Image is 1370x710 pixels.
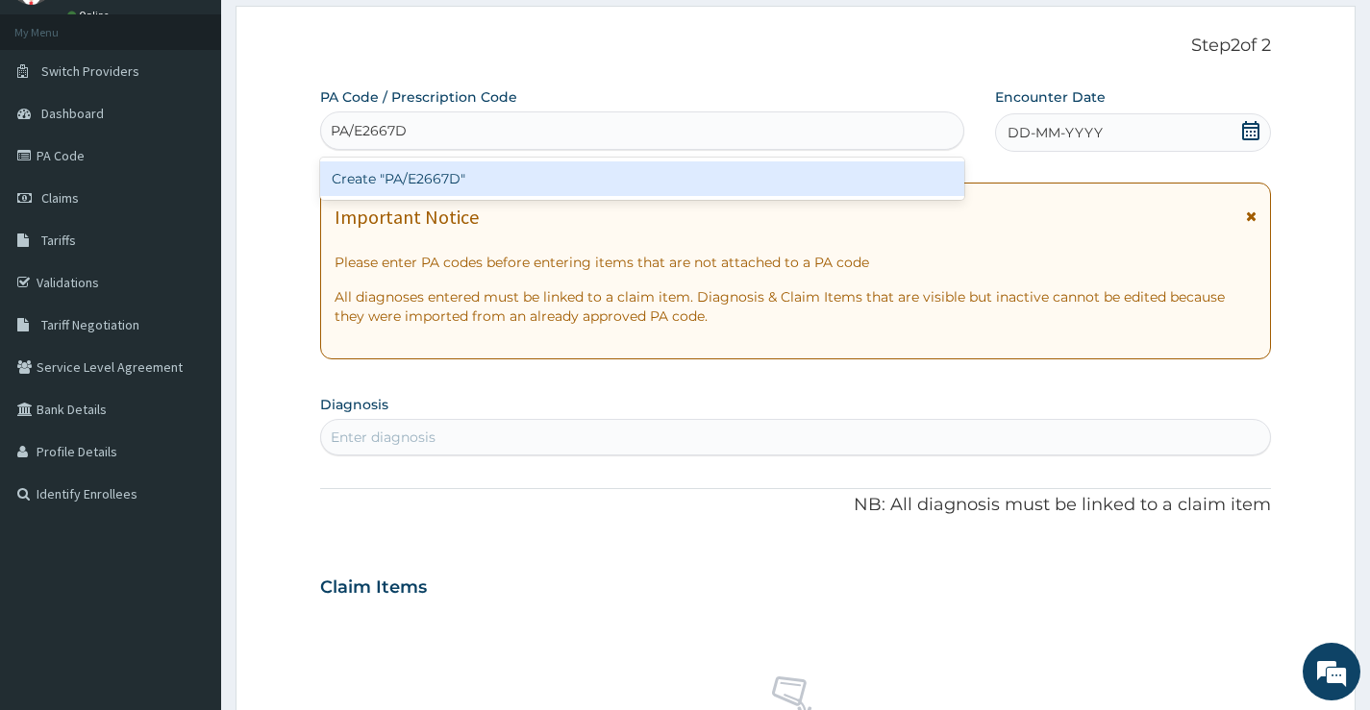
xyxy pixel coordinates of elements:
[331,428,436,447] div: Enter diagnosis
[41,62,139,80] span: Switch Providers
[100,108,323,133] div: Chat with us now
[335,253,1257,272] p: Please enter PA codes before entering items that are not attached to a PA code
[315,10,361,56] div: Minimize live chat window
[41,316,139,333] span: Tariff Negotiation
[320,161,964,196] div: Create "PA/E2667D"
[41,232,76,249] span: Tariffs
[10,491,366,558] textarea: Type your message and hit 'Enter'
[1008,123,1103,142] span: DD-MM-YYYY
[41,189,79,207] span: Claims
[67,9,113,22] a: Online
[41,105,104,122] span: Dashboard
[112,225,265,419] span: We're online!
[320,395,388,414] label: Diagnosis
[320,577,427,599] h3: Claim Items
[335,207,479,228] h1: Important Notice
[36,96,78,144] img: d_794563401_company_1708531726252_794563401
[320,493,1271,518] p: NB: All diagnosis must be linked to a claim item
[320,36,1271,57] p: Step 2 of 2
[320,87,517,107] label: PA Code / Prescription Code
[335,287,1257,326] p: All diagnoses entered must be linked to a claim item. Diagnosis & Claim Items that are visible bu...
[995,87,1106,107] label: Encounter Date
